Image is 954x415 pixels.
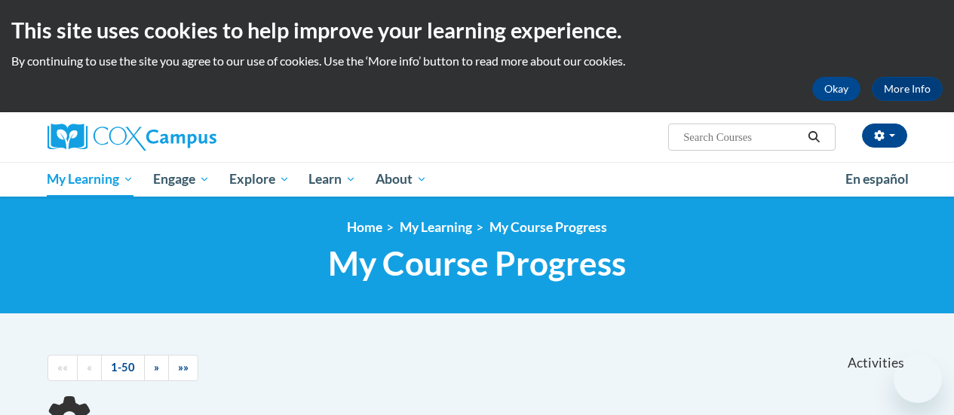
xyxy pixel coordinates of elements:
[11,53,943,69] p: By continuing to use the site you agree to our use of cookies. Use the ‘More info’ button to read...
[154,361,159,374] span: »
[802,128,825,146] button: Search
[168,355,198,381] a: End
[36,162,919,197] div: Main menu
[219,162,299,197] a: Explore
[229,170,290,188] span: Explore
[87,361,92,374] span: «
[862,124,907,148] button: Account Settings
[38,162,144,197] a: My Learning
[812,77,860,101] button: Okay
[48,124,216,151] img: Cox Campus
[308,170,356,188] span: Learn
[848,355,904,371] span: Activities
[299,162,366,197] a: Learn
[178,361,189,374] span: »»
[48,124,319,151] a: Cox Campus
[48,355,78,381] a: Begining
[101,355,145,381] a: 1-50
[376,170,427,188] span: About
[347,219,382,235] a: Home
[11,15,943,45] h2: This site uses cookies to help improve your learning experience.
[328,243,626,283] span: My Course Progress
[836,163,919,195] a: En español
[153,170,210,188] span: Engage
[845,171,909,187] span: En español
[366,162,437,197] a: About
[400,219,472,235] a: My Learning
[872,77,943,101] a: More Info
[57,361,68,374] span: ««
[682,128,802,146] input: Search Courses
[47,170,133,188] span: My Learning
[489,219,607,235] a: My Course Progress
[143,162,219,197] a: Engage
[144,355,169,381] a: Next
[77,355,102,381] a: Previous
[894,355,942,403] iframe: Button to launch messaging window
